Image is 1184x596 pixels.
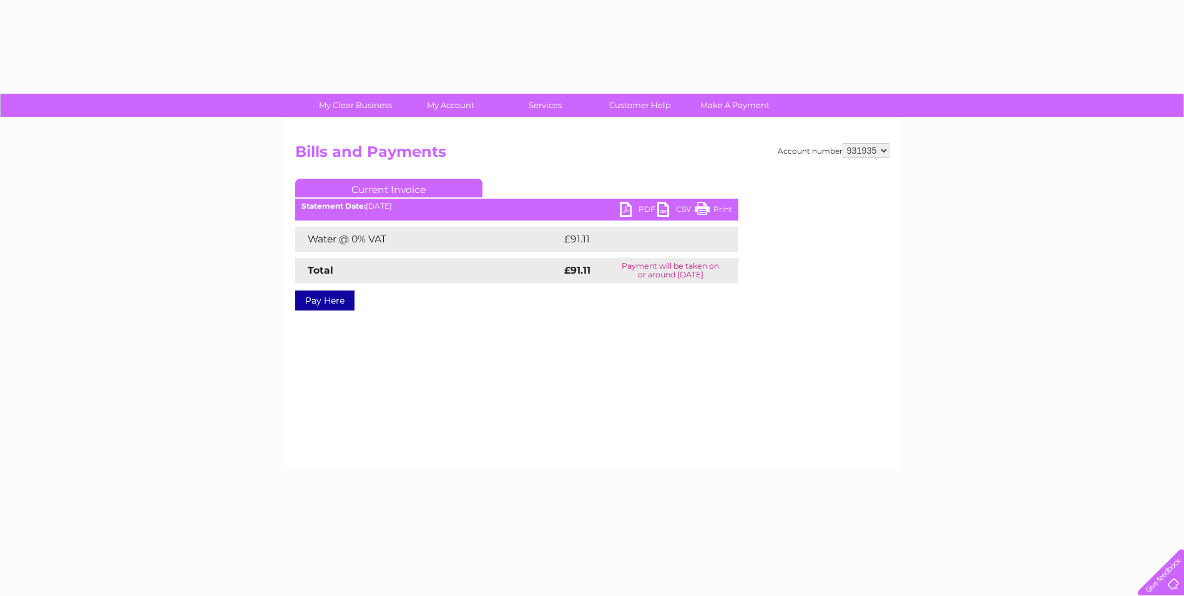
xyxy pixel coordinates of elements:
div: Account number [778,143,889,158]
a: Services [494,94,597,117]
a: Pay Here [295,291,355,310]
strong: £91.11 [564,264,590,276]
a: CSV [657,202,695,220]
a: My Clear Business [304,94,407,117]
td: Water @ 0% VAT [295,227,561,252]
h2: Bills and Payments [295,143,889,167]
a: Print [695,202,732,220]
a: Current Invoice [295,179,482,197]
strong: Total [308,264,333,276]
td: Payment will be taken on or around [DATE] [603,258,738,283]
div: [DATE] [295,202,738,211]
td: £91.11 [561,227,709,252]
a: My Account [399,94,502,117]
b: Statement Date: [301,201,366,211]
a: Make A Payment [683,94,786,117]
a: Customer Help [589,94,692,117]
a: PDF [620,202,657,220]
